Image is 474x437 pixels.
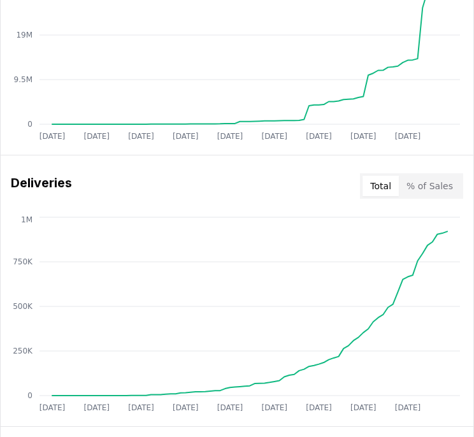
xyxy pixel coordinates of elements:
tspan: [DATE] [217,132,243,141]
button: Total [363,176,399,196]
tspan: [DATE] [39,403,66,412]
tspan: [DATE] [395,403,421,412]
tspan: 0 [27,391,32,400]
tspan: [DATE] [261,403,287,412]
tspan: 500K [13,302,33,311]
tspan: [DATE] [306,403,332,412]
tspan: 9.5M [14,75,32,84]
tspan: [DATE] [128,132,154,141]
tspan: [DATE] [217,403,243,412]
tspan: [DATE] [350,403,377,412]
tspan: 750K [13,257,33,266]
tspan: 250K [13,347,33,355]
tspan: [DATE] [261,132,287,141]
tspan: [DATE] [173,403,199,412]
tspan: [DATE] [83,132,110,141]
tspan: [DATE] [39,132,66,141]
tspan: 1M [21,215,32,224]
tspan: [DATE] [83,403,110,412]
h3: Deliveries [11,173,72,199]
button: % of Sales [399,176,461,196]
tspan: [DATE] [128,403,154,412]
tspan: [DATE] [395,132,421,141]
tspan: [DATE] [306,132,332,141]
tspan: 0 [27,120,32,129]
tspan: 19M [16,31,32,39]
tspan: [DATE] [350,132,377,141]
tspan: [DATE] [173,132,199,141]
